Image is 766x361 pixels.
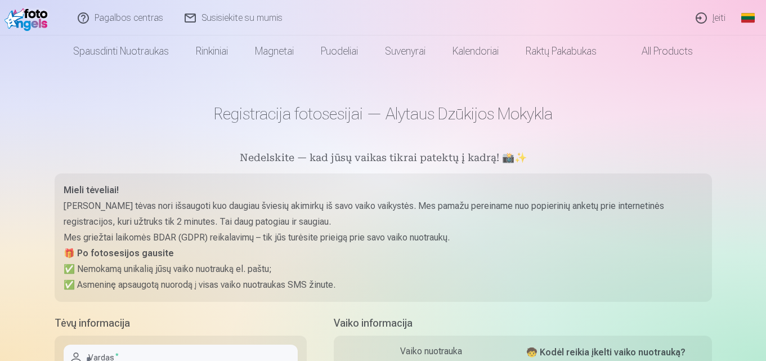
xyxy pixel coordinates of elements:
h5: Vaiko informacija [334,315,712,331]
strong: Mieli tėveliai! [64,185,119,195]
p: [PERSON_NAME] tėvas nori išsaugoti kuo daugiau šviesių akimirkų iš savo vaiko vaikystės. Mes pama... [64,198,703,230]
a: Rinkiniai [182,35,241,67]
p: ✅ Asmeninę apsaugotą nuorodą į visas vaiko nuotraukas SMS žinute. [64,277,703,293]
h5: Tėvų informacija [55,315,307,331]
a: Kalendoriai [439,35,512,67]
a: Suvenyrai [371,35,439,67]
strong: 🧒 Kodėl reikia įkelti vaiko nuotrauką? [526,347,686,358]
p: ✅ Nemokamą unikalią jūsų vaiko nuotrauką el. paštu; [64,261,703,277]
a: All products [610,35,706,67]
h5: Nedelskite — kad jūsų vaikas tikrai patektų į kadrą! 📸✨ [55,151,712,167]
img: /fa2 [5,5,52,31]
div: Vaiko nuotrauka [343,345,519,358]
h1: Registracija fotosesijai — Alytaus Dzūkijos Mokykla [55,104,712,124]
a: Magnetai [241,35,307,67]
a: Raktų pakabukas [512,35,610,67]
a: Puodeliai [307,35,371,67]
strong: 🎁 Po fotosesijos gausite [64,248,174,259]
p: Mes griežtai laikomės BDAR (GDPR) reikalavimų – tik jūs turėsite prieigą prie savo vaiko nuotraukų. [64,230,703,246]
a: Spausdinti nuotraukas [60,35,182,67]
